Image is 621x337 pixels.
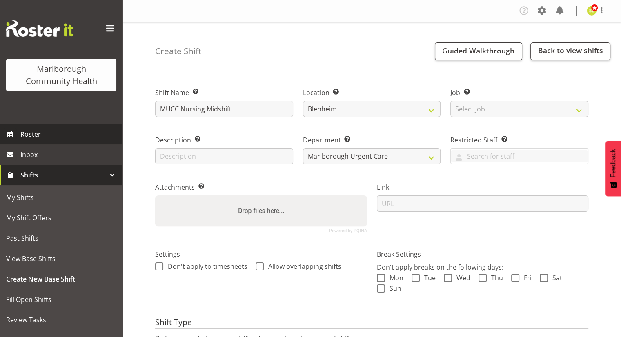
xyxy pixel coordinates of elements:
[155,249,367,259] label: Settings
[6,20,73,37] img: Rosterit website logo
[155,135,293,145] label: Description
[6,273,116,285] span: Create New Base Shift
[155,101,293,117] input: Shift Name
[377,249,589,259] label: Break Settings
[451,150,588,162] input: Search for staff
[20,169,106,181] span: Shifts
[377,195,589,212] input: URL
[155,47,201,56] h4: Create Shift
[20,128,118,140] span: Roster
[442,46,514,55] span: Guided Walkthrough
[20,149,118,161] span: Inbox
[2,228,120,248] a: Past Shifts
[2,208,120,228] a: My Shift Offers
[2,248,120,269] a: View Base Shifts
[385,284,401,293] span: Sun
[163,262,247,270] span: Don't apply to timesheets
[14,63,108,87] div: Marlborough Community Health
[303,135,441,145] label: Department
[155,318,588,329] h4: Shift Type
[450,88,588,98] label: Job
[548,274,562,282] span: Sat
[2,187,120,208] a: My Shifts
[2,269,120,289] a: Create New Base Shift
[2,289,120,310] a: Fill Open Shifts
[377,262,589,272] p: Don't apply breaks on the following days:
[610,149,617,177] span: Feedback
[6,212,116,224] span: My Shift Offers
[452,274,470,282] span: Wed
[487,274,503,282] span: Thu
[329,229,367,233] a: Powered by PQINA
[530,42,610,60] a: Back to view shifts
[605,141,621,196] button: Feedback - Show survey
[450,135,588,145] label: Restricted Staff
[6,314,116,326] span: Review Tasks
[155,182,367,192] label: Attachments
[377,182,589,192] label: Link
[6,191,116,204] span: My Shifts
[587,6,597,16] img: sarah-edwards11800.jpg
[6,232,116,244] span: Past Shifts
[155,88,293,98] label: Shift Name
[155,148,293,164] input: Description
[303,88,441,98] label: Location
[6,253,116,265] span: View Base Shifts
[264,262,341,270] span: Allow overlapping shifts
[385,274,403,282] span: Mon
[420,274,436,282] span: Tue
[2,310,120,330] a: Review Tasks
[435,42,522,60] button: Guided Walkthrough
[235,203,287,219] label: Drop files here...
[519,274,532,282] span: Fri
[6,293,116,306] span: Fill Open Shifts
